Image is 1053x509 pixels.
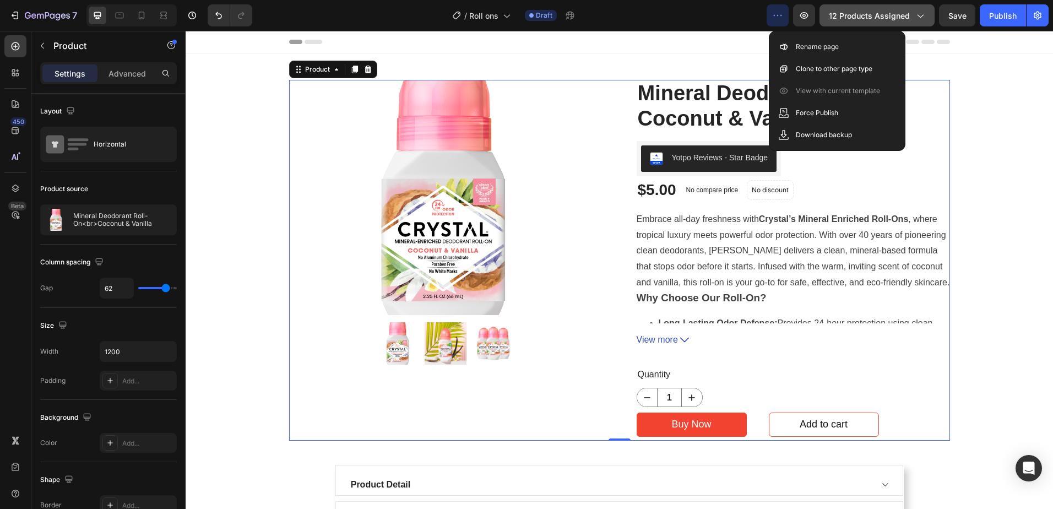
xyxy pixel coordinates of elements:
[100,342,176,361] input: Auto
[40,346,58,356] div: Width
[40,410,94,425] div: Background
[471,358,496,376] input: quantity
[451,183,764,256] p: Embrace all-day freshness with , where tropical luxury meets powerful odor protection. With over ...
[469,10,498,21] span: Roll ons
[451,335,764,353] div: Quantity
[939,4,975,26] button: Save
[796,85,880,96] p: View with current template
[796,107,838,118] p: Force Publish
[208,4,252,26] div: Undo/Redo
[473,285,764,301] li: Provides 24-hour protection using clean mineral salts, keeping you fresh without blocking pores.
[486,121,583,133] div: Yotpo Reviews - Star Badge
[451,301,492,317] span: View more
[40,283,53,293] div: Gap
[73,212,172,228] p: Mineral Deodorant Roll-On<br>Coconut & Vanilla
[72,9,77,22] p: 7
[829,10,910,21] span: 12 products assigned
[796,63,872,74] p: Clone to other page type
[464,10,467,21] span: /
[53,39,147,52] p: Product
[614,387,662,400] div: Add to cart
[451,382,561,405] button: Buy Now
[501,156,553,163] p: No compare price
[451,261,581,273] h3: Why Choose Our Roll-On?
[496,358,517,376] button: increment
[94,132,161,157] div: Horizontal
[451,149,492,170] div: $5.00
[186,31,1053,509] iframe: Design area
[473,288,592,297] strong: Long-Lasting Odor Defense:
[989,10,1017,21] div: Publish
[796,129,852,140] p: Download backup
[8,202,26,210] div: Beta
[40,184,88,194] div: Product source
[55,68,85,79] p: Settings
[4,4,82,26] button: 7
[573,183,723,193] strong: Crystal’s Mineral Enriched Roll-Ons
[452,358,472,376] button: decrement
[583,382,693,405] button: Add to cart
[100,278,133,298] input: Auto
[796,41,839,52] p: Rename page
[948,11,967,20] span: Save
[117,34,146,44] div: Product
[486,387,525,400] div: Buy Now
[1016,455,1042,481] div: Open Intercom Messenger
[40,255,106,270] div: Column spacing
[108,68,146,79] p: Advanced
[45,209,67,231] img: product feature img
[980,4,1026,26] button: Publish
[40,473,75,488] div: Shape
[819,4,935,26] button: 12 products assigned
[10,117,26,126] div: 450
[566,154,603,164] p: No discount
[122,376,174,386] div: Add...
[165,447,225,461] p: Product Detail
[40,318,69,333] div: Size
[451,301,764,317] button: View more
[536,10,552,20] span: Draft
[40,104,77,119] div: Layout
[455,115,591,141] button: Yotpo Reviews - Star Badge
[451,49,764,101] h2: Mineral Deodorant Roll-On Coconut & Vanilla
[40,438,57,448] div: Color
[122,438,174,448] div: Add...
[40,376,66,386] div: Padding
[464,121,477,134] img: CNOOi5q0zfgCEAE=.webp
